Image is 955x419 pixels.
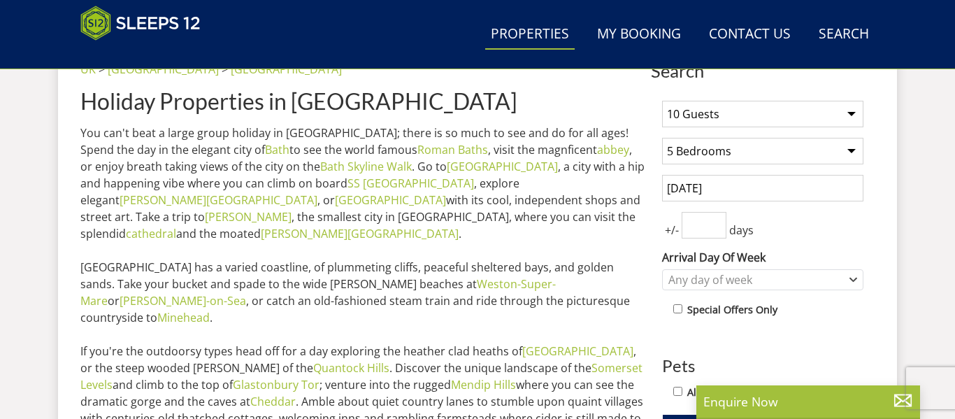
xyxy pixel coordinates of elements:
[417,142,488,157] a: Roman Baths
[80,360,642,392] a: Somerset Levels
[813,19,875,50] a: Search
[73,49,220,61] iframe: Customer reviews powered by Trustpilot
[522,343,633,359] a: [GEOGRAPHIC_DATA]
[250,394,296,409] a: Cheddar
[485,19,575,50] a: Properties
[597,142,629,157] a: abbey
[80,89,645,113] h1: Holiday Properties in [GEOGRAPHIC_DATA]
[662,222,682,239] span: +/-
[320,159,412,174] a: Bath Skyline Walk
[662,269,863,290] div: Combobox
[157,310,210,325] a: Minehead
[120,192,317,208] a: [PERSON_NAME][GEOGRAPHIC_DATA]
[335,192,446,208] a: [GEOGRAPHIC_DATA]
[120,293,246,308] a: [PERSON_NAME]-on-Sea
[451,377,516,392] a: Mendip Hills
[205,209,292,225] a: [PERSON_NAME]
[265,142,289,157] a: Bath
[261,226,459,241] a: [PERSON_NAME][GEOGRAPHIC_DATA]
[687,302,777,318] label: Special Offers Only
[99,62,105,77] span: >
[665,272,846,287] div: Any day of week
[687,385,725,400] label: Allowed
[80,276,556,308] a: Weston-Super-Mare
[231,62,342,77] a: [GEOGRAPHIC_DATA]
[108,62,219,77] a: [GEOGRAPHIC_DATA]
[80,6,201,41] img: Sleeps 12
[703,392,913,411] p: Enquire Now
[662,249,863,266] label: Arrival Day Of Week
[447,159,558,174] a: [GEOGRAPHIC_DATA]
[662,357,863,375] h3: Pets
[703,19,796,50] a: Contact Us
[222,62,228,77] span: >
[347,176,474,191] a: SS [GEOGRAPHIC_DATA]
[591,19,687,50] a: My Booking
[726,222,756,239] span: days
[126,226,176,241] a: cathedral
[313,360,389,376] a: Quantock Hills
[662,175,863,201] input: Arrival Date
[651,61,875,80] span: Search
[80,62,96,77] a: UK
[233,377,319,392] a: Glastonbury Tor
